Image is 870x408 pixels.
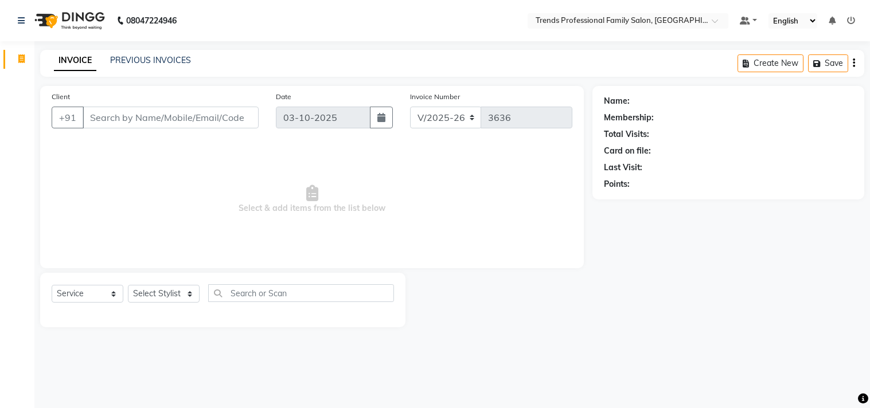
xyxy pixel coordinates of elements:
[604,95,630,107] div: Name:
[604,178,630,190] div: Points:
[110,55,191,65] a: PREVIOUS INVOICES
[410,92,460,102] label: Invoice Number
[126,5,177,37] b: 08047224946
[52,92,70,102] label: Client
[29,5,108,37] img: logo
[604,112,654,124] div: Membership:
[52,107,84,128] button: +91
[83,107,259,128] input: Search by Name/Mobile/Email/Code
[208,284,394,302] input: Search or Scan
[276,92,291,102] label: Date
[52,142,572,257] span: Select & add items from the list below
[54,50,96,71] a: INVOICE
[604,162,642,174] div: Last Visit:
[604,145,651,157] div: Card on file:
[808,54,848,72] button: Save
[738,54,803,72] button: Create New
[604,128,649,140] div: Total Visits:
